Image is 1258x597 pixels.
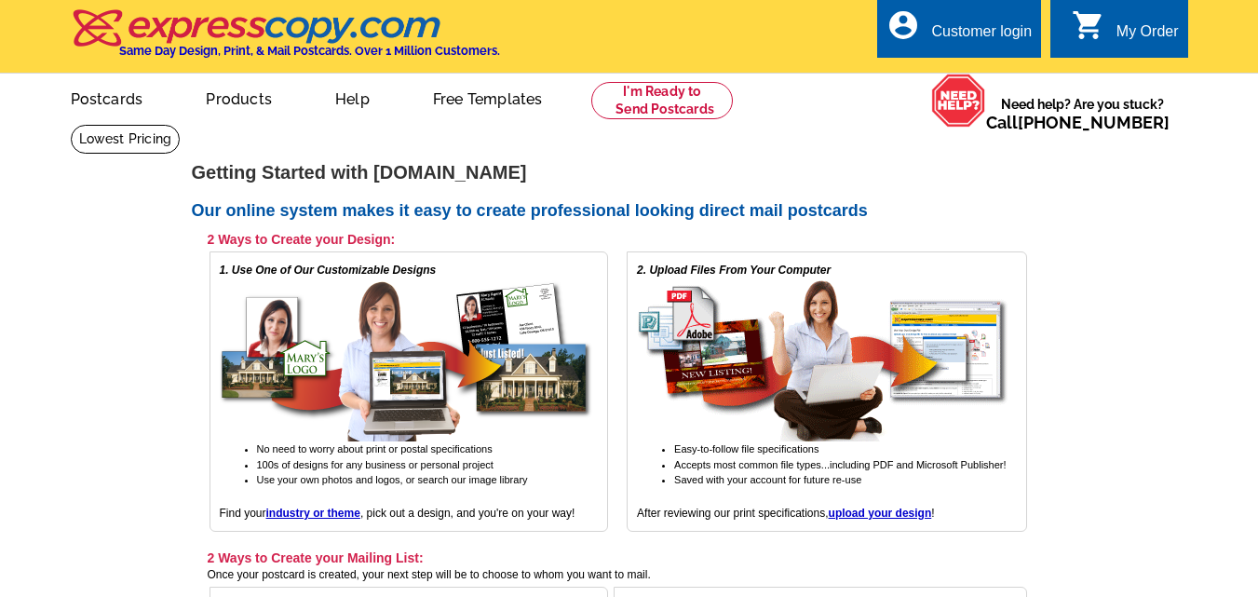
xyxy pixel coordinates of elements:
span: Easy-to-follow file specifications [674,443,818,455]
a: Same Day Design, Print, & Mail Postcards. Over 1 Million Customers. [71,22,500,58]
h1: Getting Started with [DOMAIN_NAME] [192,163,1067,183]
h2: Our online system makes it easy to create professional looking direct mail postcards [192,201,1067,222]
i: account_circle [886,8,920,42]
img: upload your own design for free [637,278,1009,441]
span: Use your own photos and logos, or search our image library [257,474,528,485]
span: After reviewing our print specifications, ! [637,507,934,520]
a: Postcards [41,75,173,119]
span: 100s of designs for any business or personal project [257,459,494,470]
a: Products [176,75,302,119]
a: shopping_cart My Order [1072,20,1179,44]
div: Customer login [931,23,1032,49]
img: help [931,74,986,128]
span: Once your postcard is created, your next step will be to choose to whom you want to mail. [208,568,651,581]
h3: 2 Ways to Create your Mailing List: [208,550,1027,566]
span: Call [986,113,1170,132]
a: [PHONE_NUMBER] [1018,113,1170,132]
img: free online postcard designs [220,278,592,441]
h4: Same Day Design, Print, & Mail Postcards. Over 1 Million Customers. [119,44,500,58]
span: No need to worry about print or postal specifications [257,443,493,455]
span: Accepts most common file types...including PDF and Microsoft Publisher! [674,459,1006,470]
i: shopping_cart [1072,8,1105,42]
h3: 2 Ways to Create your Design: [208,231,1027,248]
a: Help [305,75,399,119]
span: Need help? Are you stuck? [986,95,1179,132]
a: industry or theme [266,507,360,520]
em: 1. Use One of Our Customizable Designs [220,264,437,277]
a: account_circle Customer login [886,20,1032,44]
em: 2. Upload Files From Your Computer [637,264,831,277]
a: upload your design [829,507,932,520]
a: Free Templates [403,75,573,119]
span: Saved with your account for future re-use [674,474,861,485]
div: My Order [1116,23,1179,49]
span: Find your , pick out a design, and you're on your way! [220,507,575,520]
